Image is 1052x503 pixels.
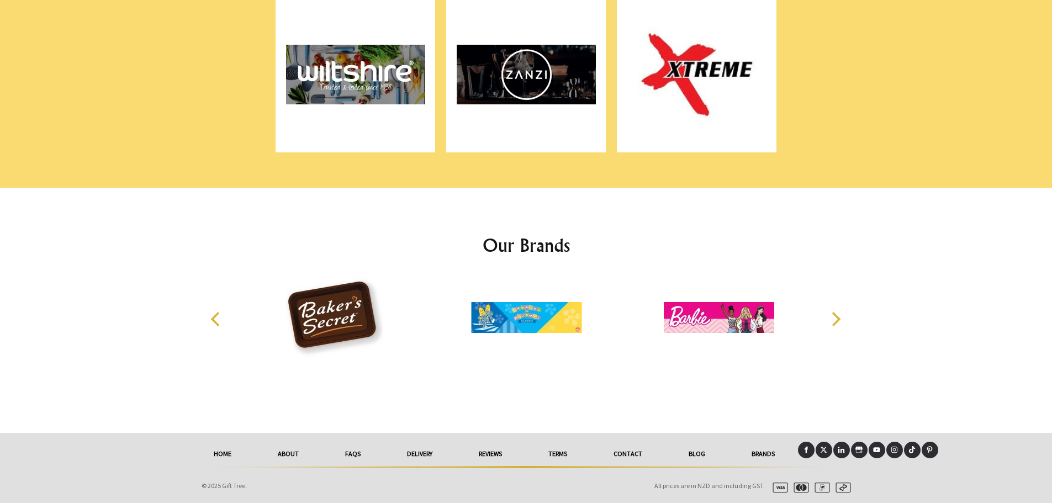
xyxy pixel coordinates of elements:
[202,481,247,490] span: © 2025 Gift Tree.
[728,442,798,466] a: Brands
[664,276,774,359] img: Barbie
[191,442,255,466] a: HOME
[525,442,590,466] a: Terms
[869,442,885,458] a: Youtube
[823,307,848,331] button: Next
[205,307,229,331] button: Previous
[456,442,525,466] a: reviews
[457,6,596,144] img: Zanzi
[904,442,921,458] a: Tiktok
[255,442,322,466] a: About
[590,442,665,466] a: Contact
[816,442,832,458] a: X (Twitter)
[810,483,830,493] img: paypal.svg
[286,6,425,144] img: Wiltshire
[199,232,853,258] h2: Our Brands
[922,442,938,458] a: Pinterest
[789,483,809,493] img: mastercard.svg
[279,276,389,359] img: Baker's Secret
[384,442,456,466] a: delivery
[798,442,815,458] a: Facebook
[322,442,384,466] a: FAQs
[833,442,850,458] a: LinkedIn
[471,276,581,359] img: Bananas in Pyjamas
[886,442,903,458] a: Instagram
[654,481,765,490] span: All prices are in NZD and including GST.
[665,442,728,466] a: Blog
[627,6,766,144] img: Xtreme
[768,483,788,493] img: visa.svg
[831,483,851,493] img: afterpay.svg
